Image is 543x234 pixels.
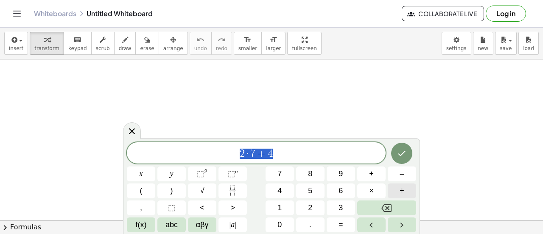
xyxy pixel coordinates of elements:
[296,200,325,215] button: 2
[218,35,226,45] i: redo
[296,166,325,181] button: 8
[523,45,534,51] span: load
[34,9,76,18] a: Whiteboards
[327,166,355,181] button: 9
[188,166,216,181] button: Squared
[196,219,209,231] span: αβγ
[388,166,416,181] button: Minus
[194,45,207,51] span: undo
[495,32,517,55] button: save
[68,45,87,51] span: keypad
[400,168,404,180] span: –
[190,32,212,55] button: undoundo
[409,10,477,17] span: Collaborate Live
[197,169,204,178] span: ⬚
[140,185,143,197] span: (
[64,32,92,55] button: keyboardkeypad
[388,183,416,198] button: Divide
[140,45,154,51] span: erase
[369,168,374,180] span: +
[357,200,416,215] button: Backspace
[402,6,484,21] button: Collaborate Live
[266,200,294,215] button: 1
[200,202,204,214] span: <
[277,202,282,214] span: 1
[240,149,245,159] span: 2
[163,45,183,51] span: arrange
[96,45,110,51] span: scrub
[200,185,204,197] span: √
[277,185,282,197] span: 4
[292,45,316,51] span: fullscreen
[119,45,132,51] span: draw
[127,200,155,215] button: ,
[357,166,386,181] button: Plus
[34,45,59,51] span: transform
[266,217,294,232] button: 0
[277,168,282,180] span: 7
[218,217,247,232] button: Absolute value
[287,32,321,55] button: fullscreen
[500,45,512,51] span: save
[230,220,231,229] span: |
[235,220,236,229] span: |
[196,35,204,45] i: undo
[188,217,216,232] button: Greek alphabet
[204,168,207,175] sup: 2
[157,200,186,215] button: Placeholder
[10,7,24,20] button: Toggle navigation
[157,166,186,181] button: y
[30,32,64,55] button: transform
[136,219,147,231] span: f(x)
[157,217,186,232] button: Alphabet
[238,45,257,51] span: smaller
[216,45,227,51] span: redo
[171,185,173,197] span: )
[168,202,175,214] span: ⬚
[218,200,247,215] button: Greater than
[339,219,343,231] span: =
[127,166,155,181] button: x
[327,183,355,198] button: 6
[268,149,273,159] span: 4
[73,35,81,45] i: keyboard
[339,202,343,214] span: 3
[277,219,282,231] span: 0
[218,183,247,198] button: Fraction
[4,32,28,55] button: insert
[400,185,404,197] span: ÷
[218,166,247,181] button: Superscript
[357,217,386,232] button: Left arrow
[211,32,232,55] button: redoredo
[135,32,159,55] button: erase
[127,217,155,232] button: Functions
[478,45,488,51] span: new
[188,183,216,198] button: Square root
[170,168,174,180] span: y
[234,32,262,55] button: format_sizesmaller
[159,32,188,55] button: arrange
[518,32,539,55] button: load
[114,32,136,55] button: draw
[327,200,355,215] button: 3
[308,168,312,180] span: 8
[250,149,255,159] span: 7
[357,183,386,198] button: Times
[165,219,178,231] span: abc
[486,6,526,22] button: Log in
[91,32,115,55] button: scrub
[473,32,493,55] button: new
[245,149,251,159] span: ·
[442,32,471,55] button: settings
[140,168,143,180] span: x
[188,200,216,215] button: Less than
[296,217,325,232] button: .
[230,219,236,231] span: a
[269,35,277,45] i: format_size
[261,32,285,55] button: format_sizelarger
[296,183,325,198] button: 5
[369,185,374,197] span: ×
[157,183,186,198] button: )
[446,45,467,51] span: settings
[308,202,312,214] span: 2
